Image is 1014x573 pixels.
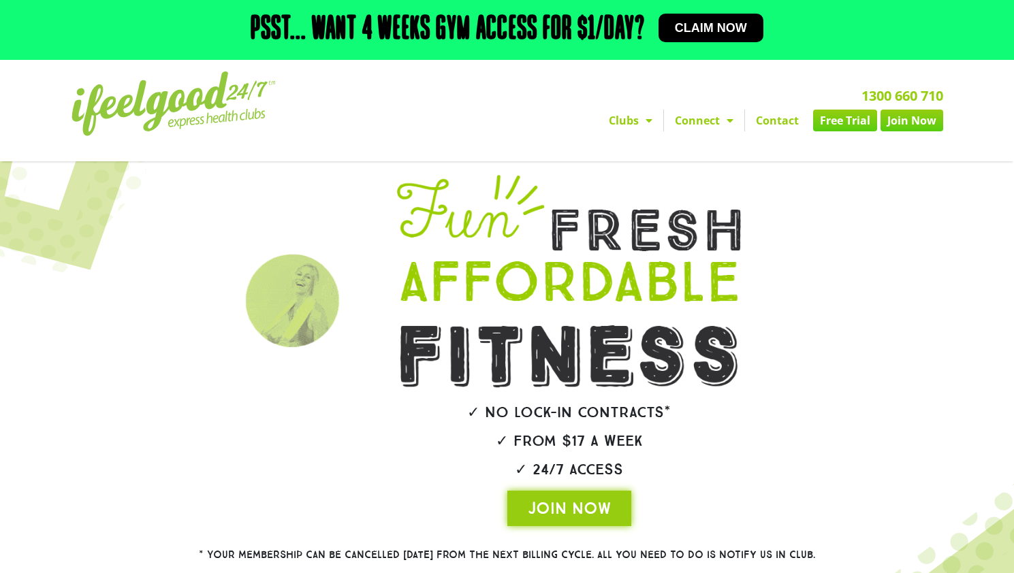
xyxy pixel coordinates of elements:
a: Connect [664,110,744,131]
a: Contact [745,110,810,131]
span: Claim now [675,22,747,34]
a: Join Now [881,110,943,131]
a: 1300 660 710 [861,86,943,105]
h2: ✓ No lock-in contracts* [359,405,780,420]
h2: Psst... Want 4 weeks gym access for $1/day? [251,14,645,46]
a: Clubs [598,110,663,131]
h2: * Your membership can be cancelled [DATE] from the next billing cycle. All you need to do is noti... [150,550,865,560]
a: Free Trial [813,110,877,131]
h2: ✓ From $17 a week [359,433,780,448]
a: JOIN NOW [507,491,631,526]
span: JOIN NOW [528,497,611,519]
a: Claim now [659,14,763,42]
nav: Menu [381,110,943,131]
h2: ✓ 24/7 Access [359,462,780,477]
